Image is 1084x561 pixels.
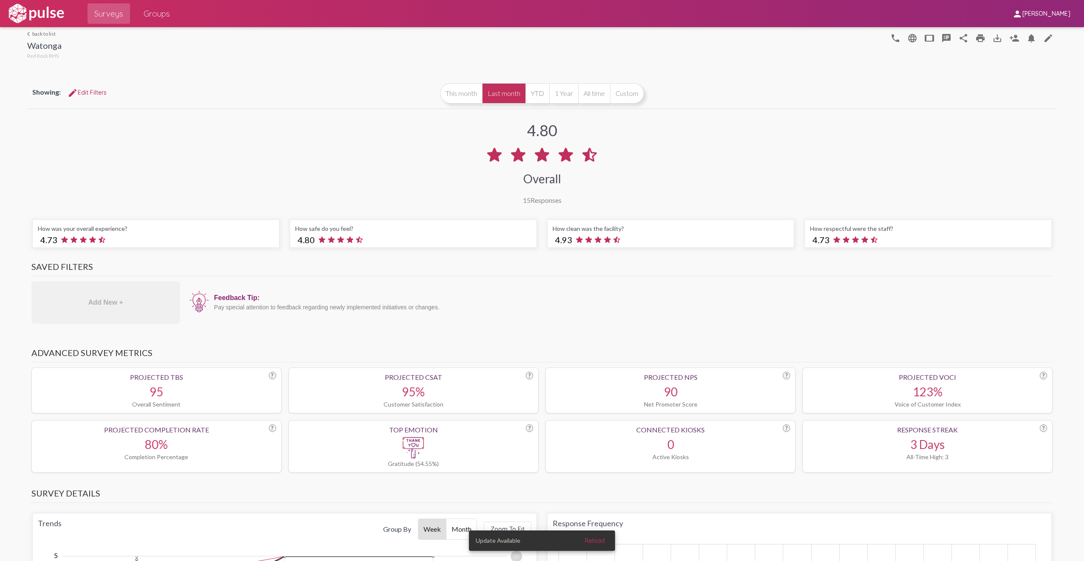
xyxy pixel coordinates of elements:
div: Net Promoter Score [551,401,790,408]
span: Reload [585,537,605,544]
div: 95 [37,384,276,399]
h3: Advanced Survey Metrics [31,348,1053,362]
span: 4.80 [298,235,315,245]
div: ? [783,372,790,379]
img: icon12.png [189,290,210,314]
span: Surveys [94,6,123,21]
div: 80% [37,437,276,452]
span: 4.93 [555,235,572,245]
button: Month [446,519,477,539]
div: Customer Satisfaction [294,401,533,408]
mat-icon: print [975,33,985,43]
div: How respectful were the staff? [810,225,1046,232]
button: speaker_notes [938,29,955,46]
div: Group By [383,525,411,533]
mat-icon: Person [1009,33,1019,43]
button: Last month [482,83,525,104]
div: Projected Completion Rate [37,426,276,434]
div: ? [269,424,276,432]
button: language [887,29,904,46]
a: Surveys [88,3,130,24]
div: ? [526,372,533,379]
mat-icon: Download [992,33,1002,43]
button: YTD [525,83,549,104]
div: Responses [523,196,562,204]
button: [PERSON_NAME] [1005,6,1077,21]
div: Projected NPS [551,373,790,381]
button: Edit FiltersEdit Filters [61,85,113,100]
button: Reload [578,533,612,548]
span: 15 [523,196,531,204]
div: How safe do you feel? [295,225,531,232]
mat-icon: Edit Filters [68,88,78,98]
div: Top Emotion [294,426,533,434]
img: Gratitude [403,437,424,458]
div: Response Streak [808,426,1047,434]
div: All-Time High: 3 [808,453,1047,460]
img: white-logo.svg [7,3,65,24]
button: language [904,29,921,46]
div: Projected TBS [37,373,276,381]
button: Bell [1023,29,1040,46]
mat-icon: speaker_notes [941,33,951,43]
button: Person [1006,29,1023,46]
div: 123% [808,384,1047,399]
span: Showing: [32,88,61,96]
div: ? [1040,424,1047,432]
span: 4.73 [813,235,830,245]
mat-icon: language [890,33,901,43]
a: back to list [27,31,62,37]
div: Voice of Customer Index [808,401,1047,408]
div: Connected Kiosks [551,426,790,434]
button: All time [578,83,610,104]
div: Pay special attention to feedback regarding newly implemented initiatives or changes. [214,304,1048,311]
div: Projected CSAT [294,373,533,381]
div: 3 Days [808,437,1047,452]
mat-icon: person [1012,9,1022,19]
div: How clean was the facility? [553,225,789,232]
a: Groups [137,3,177,24]
div: Overall [523,171,561,186]
div: Active Kiosks [551,453,790,460]
span: [PERSON_NAME] [1022,10,1070,18]
div: Add New + [31,281,180,324]
button: Week [418,519,446,539]
div: Response Frequency [553,519,1046,528]
span: Groups [144,6,170,21]
button: Share [955,29,972,46]
div: ? [783,424,790,432]
h3: Survey Details [31,488,1053,503]
div: Projected VoCI [808,373,1047,381]
div: Trends [38,519,376,540]
mat-icon: tablet [924,33,934,43]
div: 90 [551,384,790,399]
button: Custom [610,83,644,104]
mat-icon: Bell [1026,33,1036,43]
button: Download [989,29,1006,46]
button: This month [440,83,482,104]
div: Overall Sentiment [37,401,276,408]
div: ? [1040,372,1047,379]
mat-icon: language [907,33,917,43]
span: 4.73 [40,235,57,245]
mat-icon: language [1043,33,1053,43]
a: language [1040,29,1057,46]
mat-icon: Share [958,33,968,43]
a: print [972,29,989,46]
div: Completion Percentage [37,453,276,460]
span: Edit Filters [68,89,107,96]
div: Watonga [27,40,62,53]
span: Red Rock BHS [27,53,59,59]
button: 1 Year [549,83,578,104]
button: tablet [921,29,938,46]
div: 95% [294,384,533,399]
div: How was your overall experience? [38,225,274,232]
div: ? [526,424,533,432]
div: 4.80 [527,121,557,140]
mat-icon: arrow_back_ios [27,31,32,36]
div: ? [269,372,276,379]
h3: Saved Filters [31,261,1053,276]
div: Gratitude (54.55%) [294,460,533,467]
